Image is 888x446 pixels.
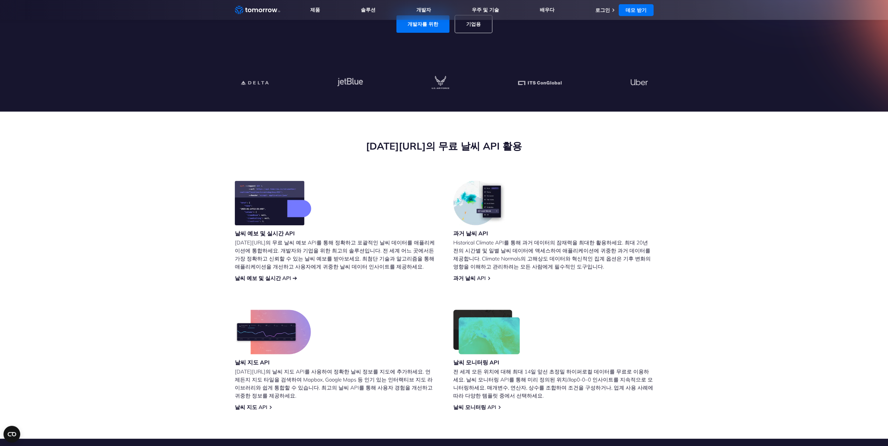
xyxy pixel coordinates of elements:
[453,275,486,282] a: 과거 날씨 API
[453,230,488,237] font: 과거 날씨 API
[453,239,651,270] font: Historical Climate API를 통해 과거 데이터의 잠재력을 최대한 활용하세요. 최대 20년 전의 시간별 및 일별 날씨 데이터에 액세스하여 애플리케이션에 귀중한 과...
[235,359,270,366] font: 날씨 지도 API
[619,4,654,16] a: 데모 받기
[472,7,499,13] a: 우주 및 기술
[235,230,295,237] font: 날씨 예보 및 실시간 API
[408,21,438,27] font: 개발자를 위한
[595,7,610,13] a: 로그인
[455,15,492,33] a: 기업용
[540,7,554,13] a: 배우다
[453,404,496,411] a: 날씨 모니터링 API
[235,5,280,15] a: 홈 링크
[453,359,499,366] font: 날씨 모니터링 API
[626,7,647,13] font: 데모 받기
[235,368,433,399] font: [DATE][URL]의 날씨 지도 API를 사용하여 정확한 날씨 정보를 지도에 추가하세요. 언제든지 지도 타일을 검색하여 Mapbox, Google Maps 등 인기 있는 인...
[235,404,267,411] a: 날씨 지도 API
[310,7,320,13] a: 제품
[453,368,653,399] font: 전 세계 모든 위치에 대해 최대 14일 앞선 초정밀 하이퍼로컬 데이터를 무료로 이용하세요. 날씨 모니터링 API를 통해 미리 정의된 위치/.llop0-0–0 인사이트를 지속적...
[235,239,435,270] font: [DATE][URL]의 무료 날씨 예보 API를 통해 정확하고 포괄적인 날씨 데이터를 애플리케이션에 통합하세요. 개발자와 기업을 위한 최고의 솔루션입니다. 전 세계 어느 곳에...
[366,140,522,152] font: [DATE][URL]의 무료 날씨 API 활용
[466,21,481,27] font: 기업용
[361,7,375,13] a: 솔루션
[235,275,291,282] a: 날씨 예보 및 실시간 API
[416,7,431,13] a: 개발자
[396,15,449,33] a: 개발자를 위한
[3,426,20,443] button: Open CMP widget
